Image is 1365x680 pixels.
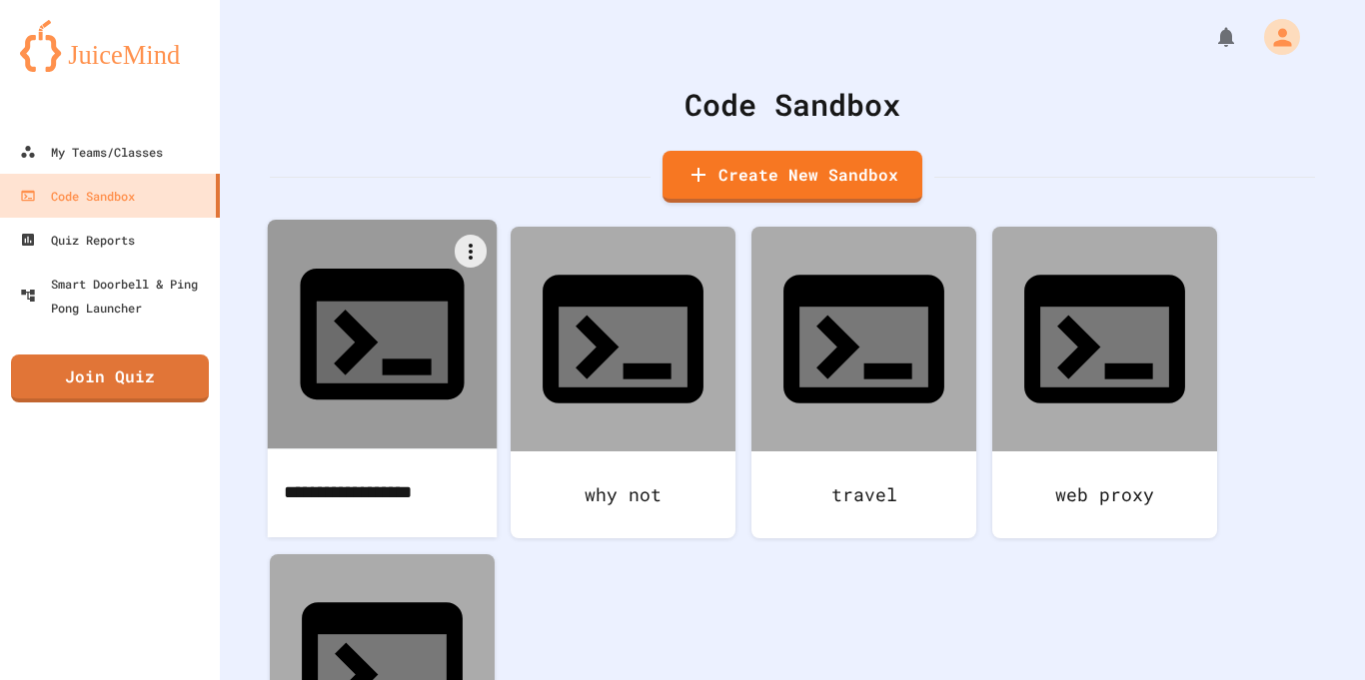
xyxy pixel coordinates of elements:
[663,151,922,203] a: Create New Sandbox
[511,227,735,538] a: why not
[20,140,163,164] div: My Teams/Classes
[992,451,1217,538] div: web proxy
[511,451,735,538] div: why not
[20,272,212,320] div: Smart Doorbell & Ping Pong Launcher
[751,227,976,538] a: travel
[992,227,1217,538] a: web proxy
[751,451,976,538] div: travel
[1243,14,1305,60] div: My Account
[270,82,1315,127] div: Code Sandbox
[20,20,200,72] img: logo-orange.svg
[1177,20,1243,54] div: My Notifications
[20,184,135,208] div: Code Sandbox
[20,228,135,252] div: Quiz Reports
[11,354,209,402] a: Join Quiz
